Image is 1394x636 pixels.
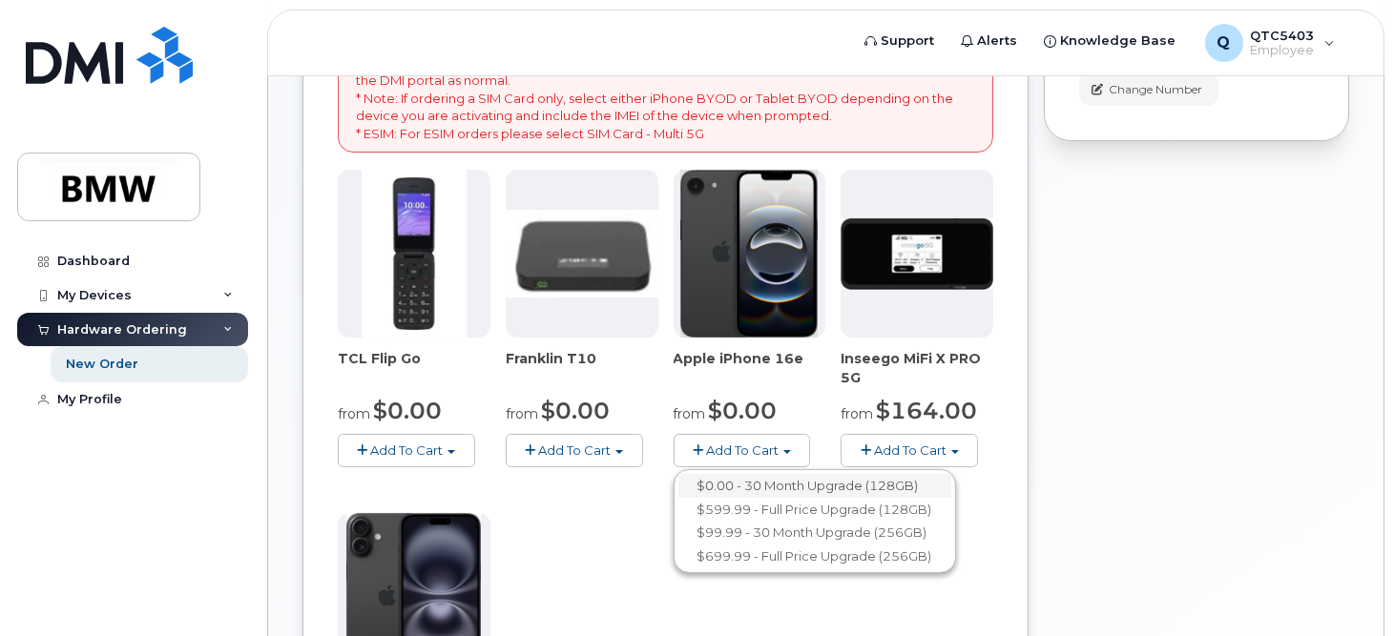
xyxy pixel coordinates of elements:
a: Knowledge Base [1031,22,1190,60]
span: Add To Cart [538,442,611,458]
div: Inseego MiFi X PRO 5G [841,349,993,387]
span: $0.00 [541,397,610,424]
div: QTC5403 [1192,24,1348,62]
a: Support [852,22,948,60]
a: $699.99 - Full Price Upgrade (256GB) [678,544,951,568]
div: Apple iPhone 16e [674,349,826,387]
small: from [674,405,706,422]
button: Add To Cart [841,434,978,467]
span: $0.00 [709,397,778,424]
span: Support [882,31,935,51]
img: iphone16e.png [680,170,818,338]
iframe: Messenger Launcher [1311,553,1380,622]
button: Add To Cart [338,434,475,467]
button: Add To Cart [674,434,811,467]
small: from [841,405,873,422]
img: cut_small_inseego_5G.jpg [841,218,993,290]
span: Knowledge Base [1061,31,1176,51]
div: TCL Flip Go [338,349,490,387]
small: from [338,405,370,422]
a: $0.00 - 30 Month Upgrade (128GB) [678,474,951,498]
span: Alerts [978,31,1018,51]
span: $164.00 [876,397,977,424]
img: t10.jpg [506,210,658,297]
span: Add To Cart [874,442,947,458]
small: from [506,405,538,422]
span: $0.00 [373,397,442,424]
span: Employee [1251,43,1315,58]
a: $99.99 - 30 Month Upgrade (256GB) [678,521,951,544]
button: Add To Cart [506,434,643,467]
span: QTC5403 [1251,28,1315,43]
span: Add To Cart [706,442,779,458]
button: Change Number [1079,72,1218,106]
a: Alerts [948,22,1031,60]
img: TCL_FLIP_MODE.jpg [362,170,467,338]
span: Q [1217,31,1231,54]
span: Add To Cart [370,442,443,458]
span: Change Number [1109,81,1202,98]
div: Franklin T10 [506,349,658,387]
a: $599.99 - Full Price Upgrade (128GB) [678,498,951,522]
